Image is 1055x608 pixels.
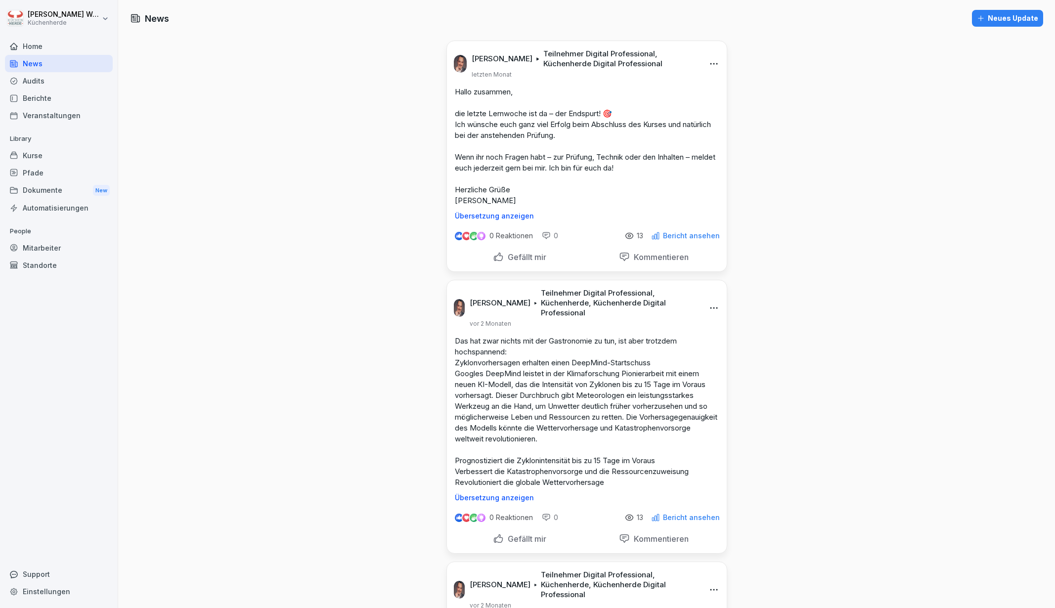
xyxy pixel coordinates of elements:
p: Kommentieren [630,534,689,544]
a: Home [5,38,113,55]
img: celebrate [470,514,478,522]
p: Übersetzung anzeigen [455,494,719,502]
a: Berichte [5,89,113,107]
p: Kommentieren [630,252,689,262]
a: Pfade [5,164,113,181]
a: DokumenteNew [5,181,113,200]
img: like [455,514,463,521]
p: Das hat zwar nichts mit der Gastronomie zu tun, ist aber trotzdem hochspannend: Zyklonvorhersagen... [455,336,719,488]
img: blkuibim9ggwy8x0ihyxhg17.png [454,299,465,317]
img: like [455,232,463,240]
img: inspiring [477,231,485,240]
p: [PERSON_NAME] Wessel [28,10,100,19]
img: celebrate [470,232,478,240]
p: Teilnehmer Digital Professional, Küchenherde, Küchenherde Digital Professional [541,288,698,318]
div: Dokumente [5,181,113,200]
img: love [463,232,470,240]
a: Einstellungen [5,583,113,600]
p: Teilnehmer Digital Professional, Küchenherde, Küchenherde Digital Professional [541,570,698,600]
p: letzten Monat [472,71,512,79]
a: Veranstaltungen [5,107,113,124]
img: blkuibim9ggwy8x0ihyxhg17.png [454,581,465,599]
p: 0 Reaktionen [489,232,533,240]
div: New [93,185,110,196]
button: Neues Update [972,10,1043,27]
div: 0 [542,513,558,522]
a: News [5,55,113,72]
img: inspiring [477,513,485,522]
p: 0 Reaktionen [489,514,533,521]
h1: News [145,12,169,25]
img: blkuibim9ggwy8x0ihyxhg17.png [454,55,467,73]
p: 13 [637,514,643,521]
p: vor 2 Monaten [470,320,511,328]
p: Hallo zusammen, die letzte Lernwoche ist da – der Endspurt! 🎯 Ich wünsche euch ganz viel Erfolg b... [455,87,719,206]
p: Übersetzung anzeigen [455,212,719,220]
div: Support [5,565,113,583]
a: Standorte [5,257,113,274]
p: Küchenherde [28,19,100,26]
p: [PERSON_NAME] [470,580,530,590]
p: Gefällt mir [504,252,546,262]
a: Audits [5,72,113,89]
p: Teilnehmer Digital Professional, Küchenherde Digital Professional [543,49,698,69]
p: Bericht ansehen [663,514,720,521]
p: 13 [637,232,643,240]
a: Automatisierungen [5,199,113,217]
p: [PERSON_NAME] [470,298,530,308]
div: Neues Update [977,13,1038,24]
div: 0 [542,231,558,241]
p: Gefällt mir [504,534,546,544]
p: People [5,223,113,239]
a: Kurse [5,147,113,164]
p: Bericht ansehen [663,232,720,240]
p: [PERSON_NAME] [472,54,532,64]
img: love [463,514,470,521]
p: Library [5,131,113,147]
a: Mitarbeiter [5,239,113,257]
